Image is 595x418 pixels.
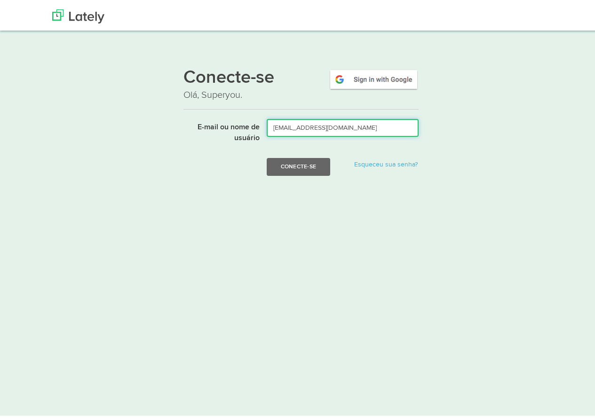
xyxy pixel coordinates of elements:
[354,159,418,166] a: Esqueceu sua senha?
[281,161,316,167] font: Conecte-se
[183,87,242,98] font: Olá, Superyou.
[329,66,419,88] img: google-signin.png
[183,67,274,85] font: Conecte-se
[52,7,104,21] img: Ultimamente
[267,117,419,134] input: E-mail ou nome de usuário
[267,156,330,174] button: Conecte-se
[198,121,260,140] font: E-mail ou nome de usuário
